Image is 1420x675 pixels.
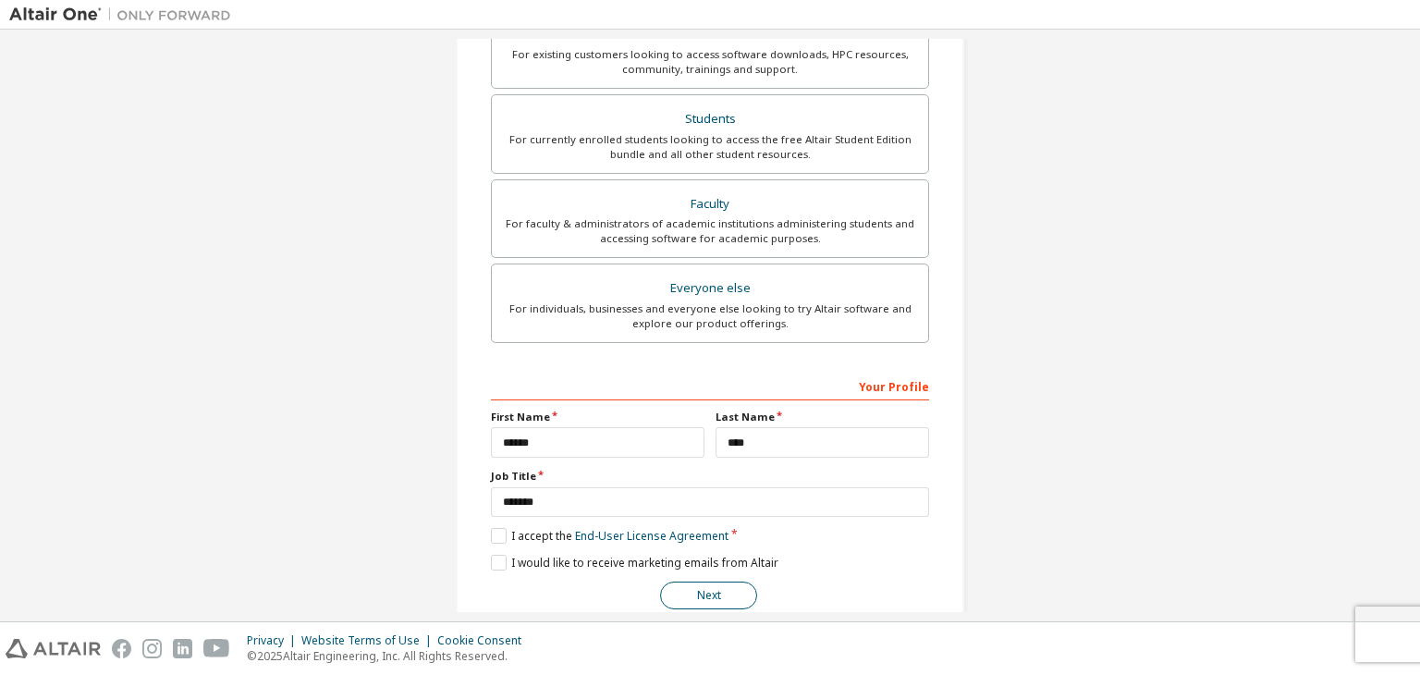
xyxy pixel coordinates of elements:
[112,639,131,658] img: facebook.svg
[301,633,437,648] div: Website Terms of Use
[503,132,917,162] div: For currently enrolled students looking to access the free Altair Student Edition bundle and all ...
[247,633,301,648] div: Privacy
[716,410,929,424] label: Last Name
[503,301,917,331] div: For individuals, businesses and everyone else looking to try Altair software and explore our prod...
[503,191,917,217] div: Faculty
[491,371,929,400] div: Your Profile
[437,633,532,648] div: Cookie Consent
[503,276,917,301] div: Everyone else
[503,47,917,77] div: For existing customers looking to access software downloads, HPC resources, community, trainings ...
[491,410,704,424] label: First Name
[203,639,230,658] img: youtube.svg
[173,639,192,658] img: linkedin.svg
[503,106,917,132] div: Students
[491,469,929,484] label: Job Title
[660,582,757,609] button: Next
[491,555,778,571] label: I would like to receive marketing emails from Altair
[503,216,917,246] div: For faculty & administrators of academic institutions administering students and accessing softwa...
[142,639,162,658] img: instagram.svg
[6,639,101,658] img: altair_logo.svg
[9,6,240,24] img: Altair One
[491,528,728,544] label: I accept the
[247,648,532,664] p: © 2025 Altair Engineering, Inc. All Rights Reserved.
[575,528,728,544] a: End-User License Agreement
